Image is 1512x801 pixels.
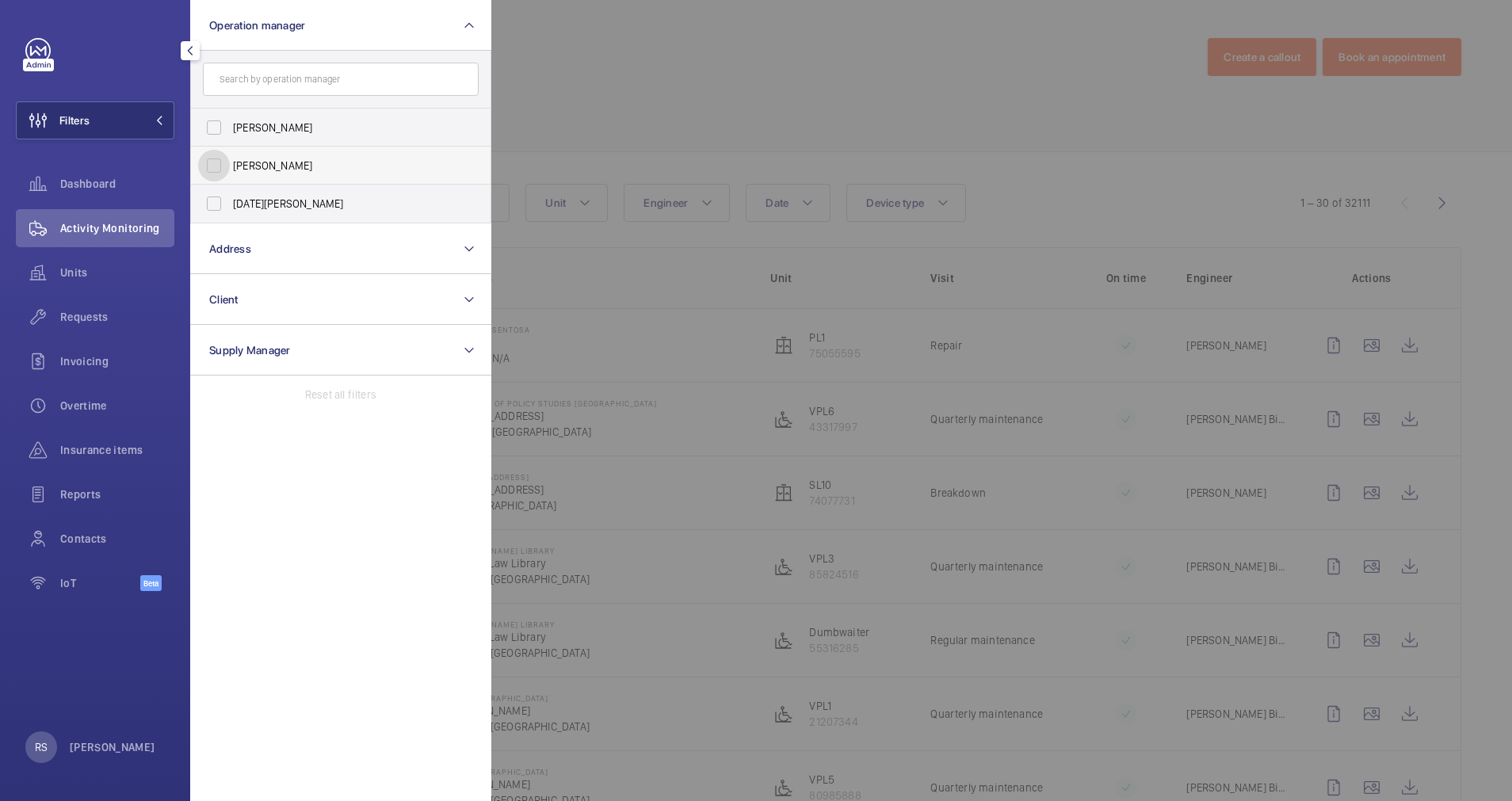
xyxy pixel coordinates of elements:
span: Units [60,265,174,280]
p: [PERSON_NAME] [70,739,155,755]
span: Requests [60,309,174,325]
p: RS [35,739,48,755]
span: IoT [60,575,140,591]
span: Beta [140,575,162,591]
span: Contacts [60,531,174,547]
span: Insurance items [60,442,174,458]
button: Filters [16,101,174,139]
span: Dashboard [60,176,174,192]
span: Reports [60,486,174,502]
span: Overtime [60,398,174,414]
span: Filters [59,113,90,128]
span: Invoicing [60,353,174,369]
span: Activity Monitoring [60,220,174,236]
